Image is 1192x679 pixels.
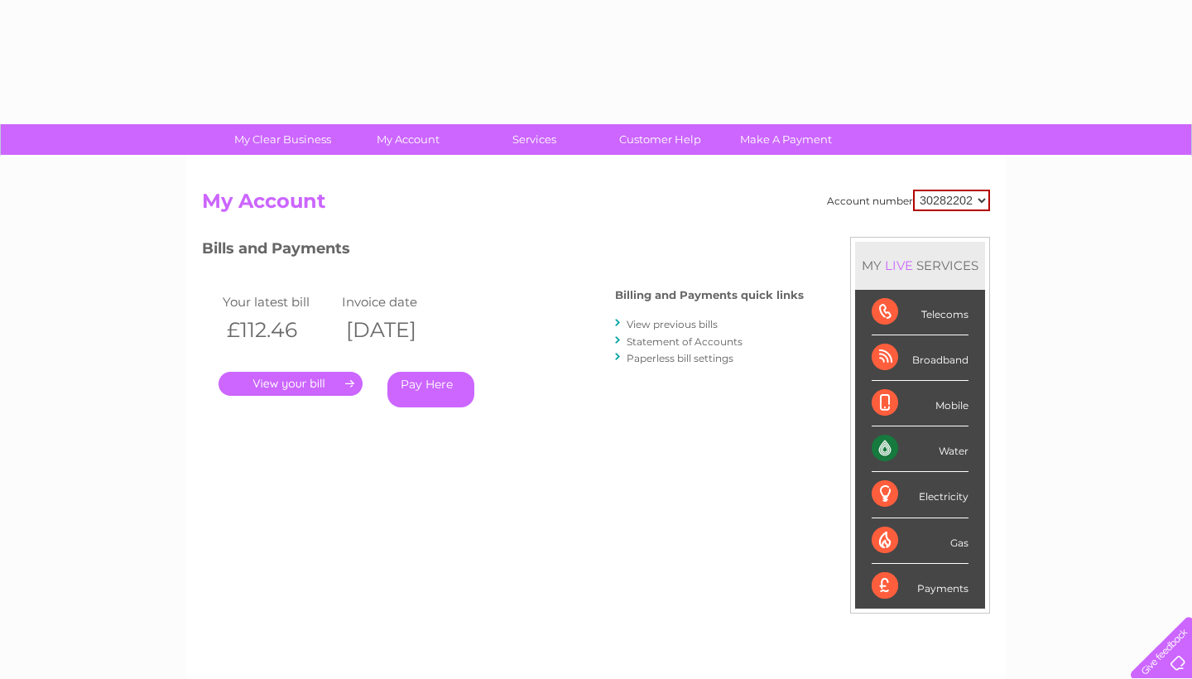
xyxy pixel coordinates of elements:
a: My Account [340,124,477,155]
div: Electricity [872,472,968,518]
td: Invoice date [338,291,457,313]
a: . [219,372,363,396]
a: Customer Help [592,124,728,155]
div: Account number [827,190,990,211]
div: Broadband [872,335,968,381]
a: Services [466,124,603,155]
div: Telecoms [872,290,968,335]
a: Statement of Accounts [627,335,743,348]
div: Water [872,426,968,472]
th: [DATE] [338,313,457,347]
a: Pay Here [387,372,474,407]
div: MY SERVICES [855,242,985,289]
h3: Bills and Payments [202,237,804,266]
a: View previous bills [627,318,718,330]
th: £112.46 [219,313,338,347]
div: Gas [872,518,968,564]
a: Paperless bill settings [627,352,733,364]
div: Mobile [872,381,968,426]
h2: My Account [202,190,990,221]
div: Payments [872,564,968,609]
div: LIVE [882,258,916,273]
a: My Clear Business [214,124,351,155]
td: Your latest bill [219,291,338,313]
h4: Billing and Payments quick links [615,289,804,301]
a: Make A Payment [718,124,854,155]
